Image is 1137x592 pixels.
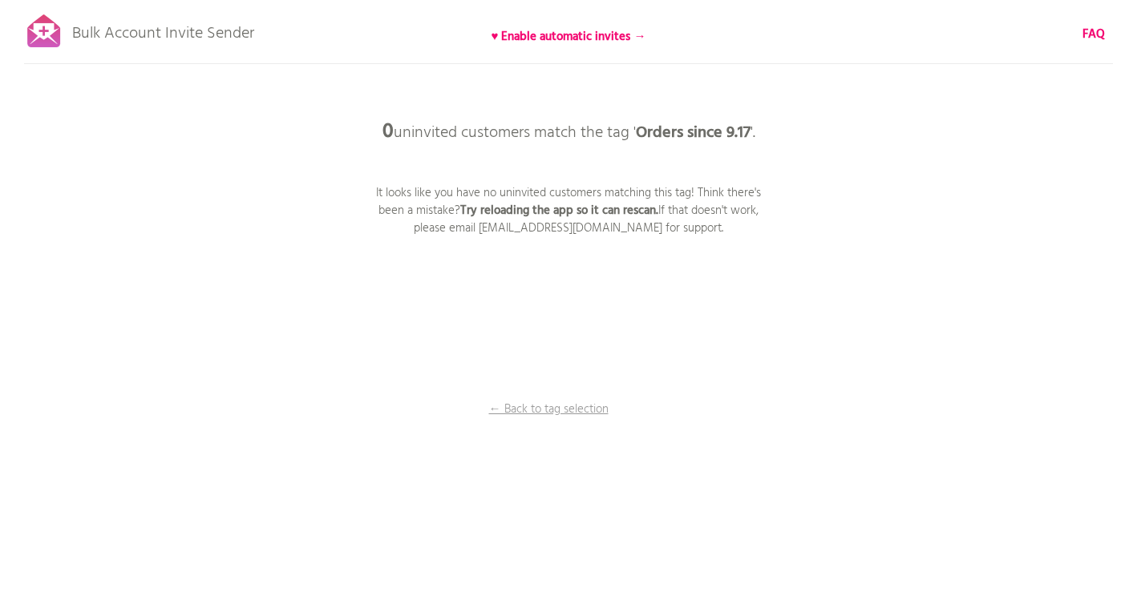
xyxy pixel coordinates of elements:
b: Orders since 9.17 [636,120,751,146]
p: ← Back to tag selection [488,401,609,418]
p: It looks like you have no uninvited customers matching this tag! Think there's been a mistake? If... [368,184,769,237]
b: FAQ [1082,25,1105,44]
b: 0 [382,116,394,148]
p: Bulk Account Invite Sender [72,10,254,50]
a: FAQ [1082,26,1105,43]
b: ♥ Enable automatic invites → [492,27,646,46]
b: Try reloading the app so it can rescan. [460,201,658,220]
p: uninvited customers match the tag ' '. [328,108,809,156]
